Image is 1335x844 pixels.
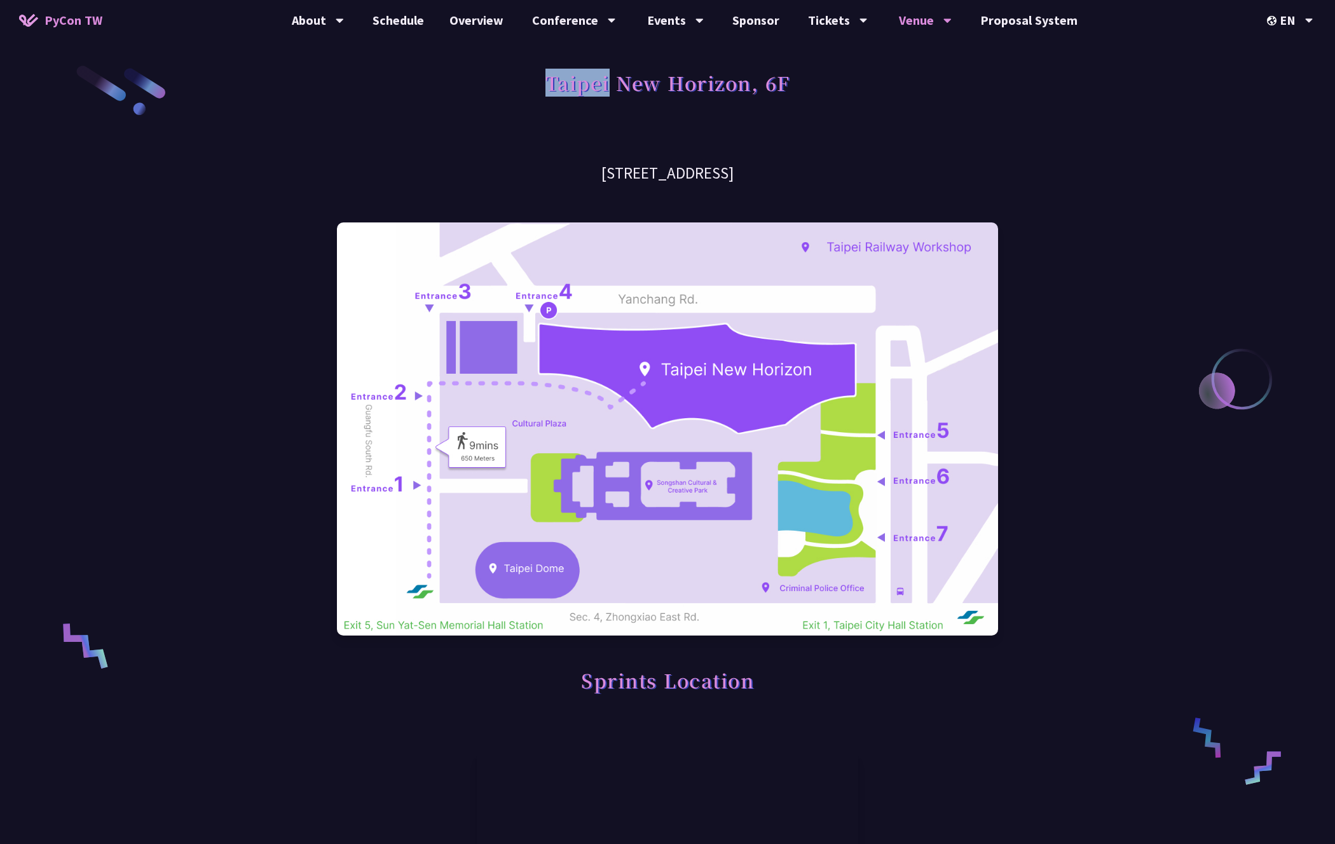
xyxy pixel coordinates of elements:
h3: [STREET_ADDRESS] [337,162,998,184]
img: Venue Map [337,222,998,636]
img: Locale Icon [1267,16,1280,25]
img: Home icon of PyCon TW 2025 [19,14,38,27]
span: PyCon TW [44,11,102,30]
h1: Taipei New Horizon, 6F [545,64,790,102]
h1: Sprints Location [581,661,754,699]
a: PyCon TW [6,4,115,36]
